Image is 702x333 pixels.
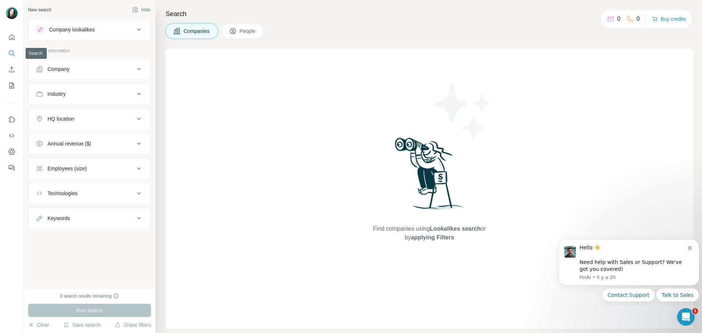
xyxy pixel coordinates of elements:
span: People [239,27,256,35]
span: Find companies using or by [371,224,488,242]
p: Company information [28,48,151,54]
p: 0 [637,15,640,23]
img: Surfe Illustration - Stars [430,78,495,144]
div: Annual revenue ($) [48,140,91,147]
div: Company lookalikes [49,26,95,33]
div: Industry [48,90,66,98]
button: Search [6,47,18,60]
button: Annual revenue ($) [29,135,151,152]
button: Save search [63,321,101,329]
div: HQ location [48,115,74,122]
div: Company [48,65,69,73]
button: Hide [127,4,155,15]
button: Keywords [29,209,151,227]
span: Companies [184,27,210,35]
button: Feedback [6,161,18,174]
button: Dashboard [6,145,18,158]
div: Keywords [48,215,70,222]
button: Clear [28,321,49,329]
img: Avatar [6,7,18,19]
button: Company lookalikes [29,21,151,38]
button: Industry [29,85,151,103]
button: Enrich CSV [6,63,18,76]
div: 0 search results remaining [60,293,119,299]
div: New search [28,7,51,13]
span: applying Filters [411,234,454,241]
p: 0 [617,15,620,23]
iframe: Intercom live chat [677,308,695,326]
button: Company [29,60,151,78]
div: Employees (size) [48,165,87,172]
span: Lookalikes search [430,226,481,232]
button: Use Surfe on LinkedIn [6,113,18,126]
button: Employees (size) [29,160,151,177]
button: HQ location [29,110,151,128]
iframe: Intercom notifications message [556,233,702,306]
button: My lists [6,79,18,92]
h4: Search [166,9,693,19]
img: Surfe Illustration - Woman searching with binoculars [392,136,468,217]
span: 1 [692,308,698,314]
button: Technologies [29,185,151,202]
div: Technologies [48,190,78,197]
button: Quick start [6,31,18,44]
button: Use Surfe API [6,129,18,142]
button: Buy credits [652,14,686,24]
button: Share filters [115,321,151,329]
